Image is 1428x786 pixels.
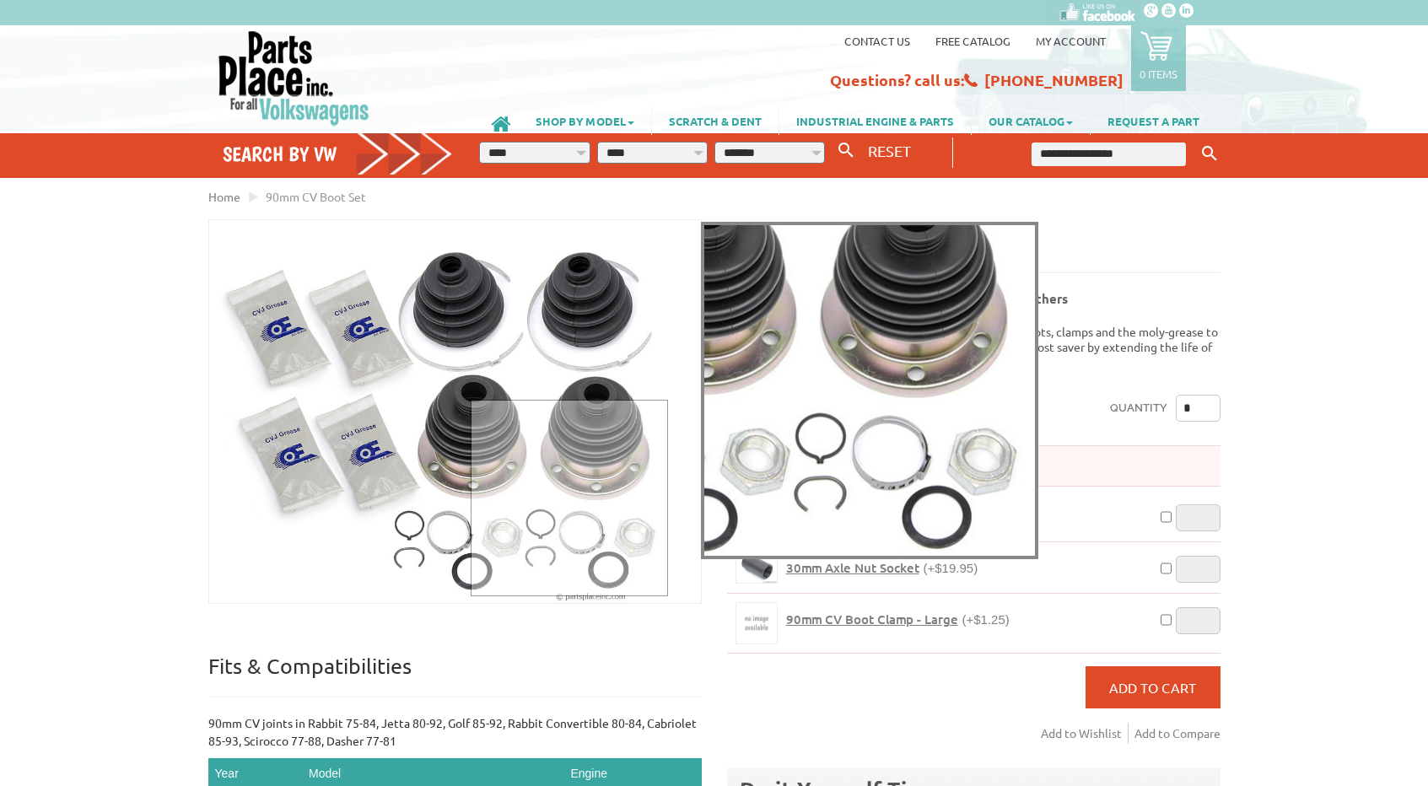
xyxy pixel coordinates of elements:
[962,612,1010,627] span: (+$1.25)
[1197,140,1222,168] button: Keyword Search
[1134,723,1221,744] a: Add to Compare
[1109,679,1196,696] span: Add to Cart
[736,552,777,583] img: 30mm Axle Nut Socket
[1110,395,1167,422] label: Quantity
[868,142,911,159] span: RESET
[208,653,702,697] p: Fits & Compatibilities
[736,603,777,643] img: 90mm CV Boot Clamp - Large
[786,560,978,576] a: 30mm Axle Nut Socket(+$19.95)
[1041,723,1129,744] a: Add to Wishlist
[844,34,910,48] a: Contact us
[727,219,915,246] b: 90mm CV Boot Set
[217,30,371,127] img: Parts Place Inc!
[223,142,454,166] h4: Search by VW
[832,138,860,163] button: Search By VW...
[1091,106,1216,135] a: REQUEST A PART
[1086,666,1221,708] button: Add to Cart
[935,34,1010,48] a: Free Catalog
[972,106,1090,135] a: OUR CATALOG
[1140,67,1177,81] p: 0 items
[1131,25,1186,91] a: 0 items
[652,106,779,135] a: SCRATCH & DENT
[924,561,978,575] span: (+$19.95)
[209,220,701,603] img: 90mm CV Boot Set
[208,714,702,750] p: 90mm CV joints in Rabbit 75-84, Jetta 80-92, Golf 85-92, Rabbit Convertible 80-84, Cabriolet 85-9...
[786,611,958,627] span: 90mm CV Boot Clamp - Large
[861,138,918,163] button: RESET
[736,551,778,584] a: 30mm Axle Nut Socket
[266,189,366,204] span: 90mm CV Boot Set
[519,106,651,135] a: SHOP BY MODEL
[786,611,1010,627] a: 90mm CV Boot Clamp - Large(+$1.25)
[208,189,240,204] a: Home
[779,106,971,135] a: INDUSTRIAL ENGINE & PARTS
[1036,34,1106,48] a: My Account
[786,559,919,576] span: 30mm Axle Nut Socket
[736,602,778,644] a: 90mm CV Boot Clamp - Large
